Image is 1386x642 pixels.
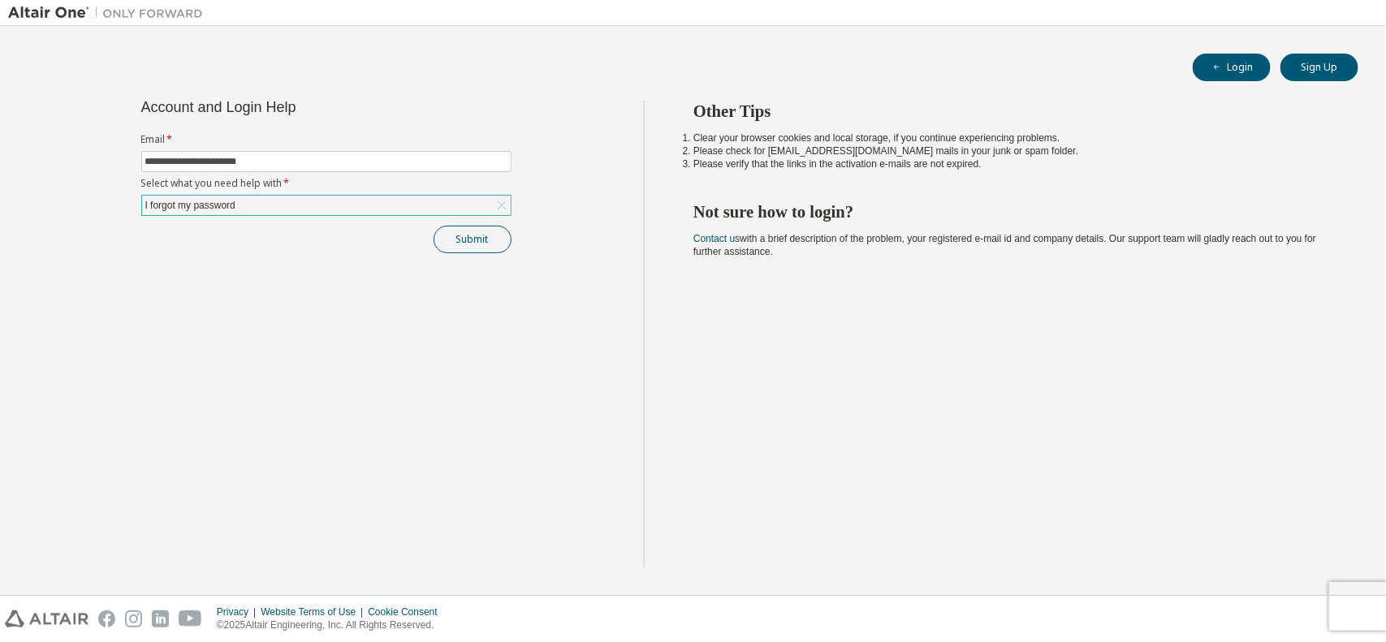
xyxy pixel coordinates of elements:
li: Please verify that the links in the activation e-mails are not expired. [693,157,1329,170]
span: with a brief description of the problem, your registered e-mail id and company details. Our suppo... [693,233,1316,257]
li: Please check for [EMAIL_ADDRESS][DOMAIN_NAME] mails in your junk or spam folder. [693,144,1329,157]
div: Cookie Consent [368,605,447,618]
div: Privacy [217,605,261,618]
img: altair_logo.svg [5,610,89,627]
img: facebook.svg [98,610,115,627]
button: Submit [434,226,512,253]
div: Account and Login Help [141,101,438,114]
li: Clear your browser cookies and local storage, if you continue experiencing problems. [693,131,1329,144]
div: I forgot my password [142,196,511,215]
img: instagram.svg [125,610,142,627]
button: Login [1193,54,1271,81]
img: Altair One [8,5,211,21]
div: Website Terms of Use [261,605,368,618]
button: Sign Up [1280,54,1358,81]
img: youtube.svg [179,610,202,627]
label: Email [141,133,512,146]
img: linkedin.svg [152,610,169,627]
h2: Other Tips [693,101,1329,122]
p: © 2025 Altair Engineering, Inc. All Rights Reserved. [217,618,447,632]
label: Select what you need help with [141,177,512,190]
div: I forgot my password [143,196,238,214]
h2: Not sure how to login? [693,201,1329,222]
a: Contact us [693,233,740,244]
